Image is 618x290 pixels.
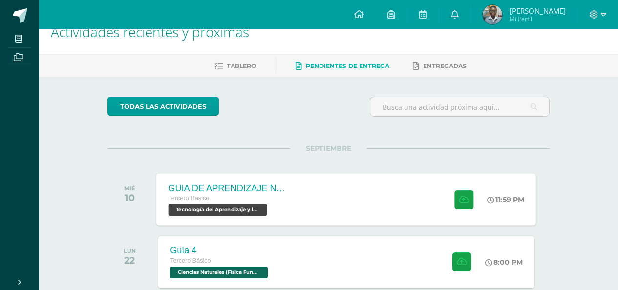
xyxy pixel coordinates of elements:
[423,62,467,69] span: Entregadas
[51,22,249,41] span: Actividades recientes y próximas
[413,58,467,74] a: Entregadas
[296,58,389,74] a: Pendientes de entrega
[227,62,256,69] span: Tablero
[306,62,389,69] span: Pendientes de entrega
[169,183,287,193] div: GUIA DE APRENDIZAJE NO 3 / VIDEO
[510,6,566,16] span: [PERSON_NAME]
[124,192,135,203] div: 10
[124,185,135,192] div: MIÉ
[169,195,210,201] span: Tercero Básico
[214,58,256,74] a: Tablero
[370,97,549,116] input: Busca una actividad próxima aquí...
[510,15,566,23] span: Mi Perfil
[124,247,136,254] div: LUN
[170,267,268,278] span: Ciencias Naturales (Física Fundamental) 'D'
[170,245,270,256] div: Guía 4
[483,5,502,24] img: 68d853dc98f1f1af4b37f6310fc34bca.png
[488,195,525,204] div: 11:59 PM
[107,97,219,116] a: todas las Actividades
[485,258,523,267] div: 8:00 PM
[169,204,267,216] span: Tecnología del Aprendizaje y la Comunicación (TIC) 'D'
[124,254,136,266] div: 22
[170,257,211,264] span: Tercero Básico
[290,144,367,153] span: SEPTIEMBRE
